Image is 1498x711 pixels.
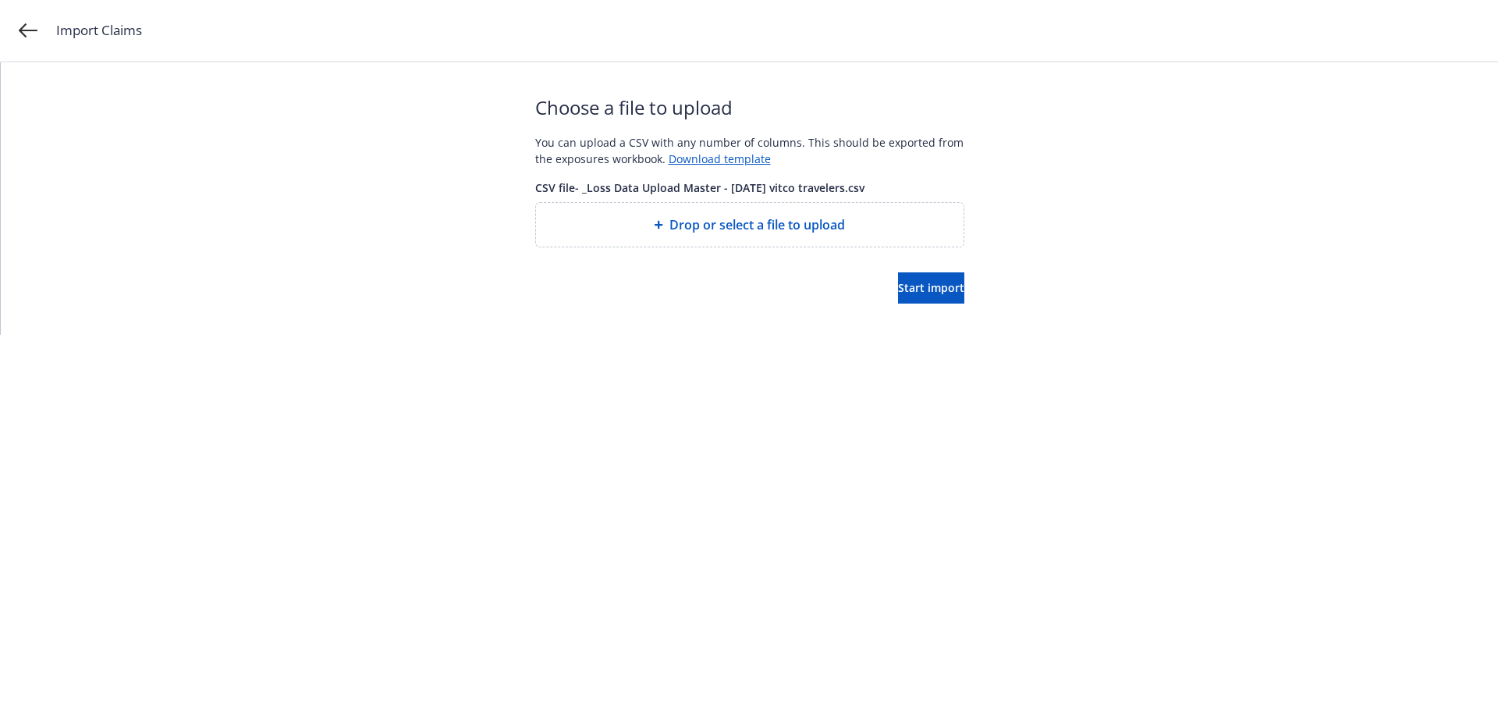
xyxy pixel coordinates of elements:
[535,134,964,167] div: You can upload a CSV with any number of columns. This should be exported from the exposures workb...
[669,215,845,234] span: Drop or select a file to upload
[535,202,964,247] div: Drop or select a file to upload
[669,151,771,166] a: Download template
[535,180,964,196] span: CSV file - _Loss Data Upload Master - [DATE] vitco travelers.csv
[898,280,964,295] span: Start import
[898,272,964,304] button: Start import
[56,20,142,41] span: Import Claims
[535,94,964,122] span: Choose a file to upload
